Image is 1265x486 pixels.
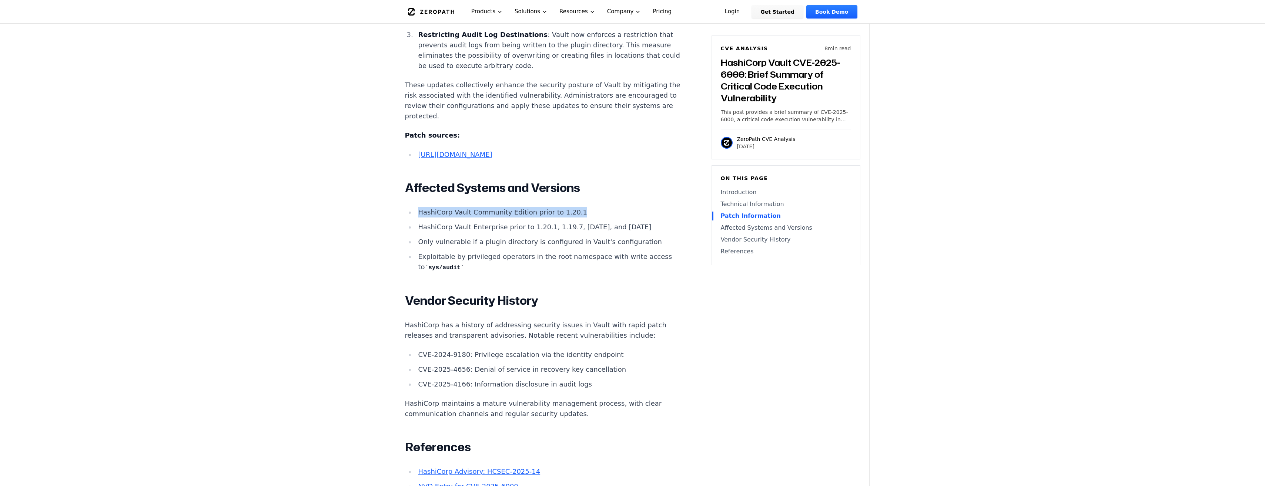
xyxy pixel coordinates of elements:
[418,30,680,71] p: : Vault now enforces a restriction that prevents audit logs from being written to the plugin dire...
[716,5,749,18] a: Login
[405,320,680,341] p: HashiCorp has a history of addressing security issues in Vault with rapid patch releases and tran...
[415,379,680,389] li: CVE-2025-4166: Information disclosure in audit logs
[721,45,768,52] h6: CVE Analysis
[721,247,851,256] a: References
[405,398,680,419] p: HashiCorp maintains a mature vulnerability management process, with clear communication channels ...
[721,57,851,104] h3: HashiCorp Vault CVE-2025-6000: Brief Summary of Critical Code Execution Vulnerability
[721,137,733,149] img: ZeroPath CVE Analysis
[405,131,460,139] strong: Patch sources:
[415,237,680,247] li: Only vulnerable if a plugin directory is configured in Vault's configuration
[737,143,796,150] p: [DATE]
[415,252,680,273] li: Exploitable by privileged operators in the root namespace with write access to
[737,135,796,143] p: ZeroPath CVE Analysis
[721,212,851,220] a: Patch Information
[415,364,680,375] li: CVE-2025-4656: Denial of service in recovery key cancellation
[721,223,851,232] a: Affected Systems and Versions
[418,31,548,38] strong: Restricting Audit Log Destinations
[721,175,851,182] h6: On this page
[418,468,540,475] a: HashiCorp Advisory: HCSEC-2025-14
[752,5,803,18] a: Get Started
[721,108,851,123] p: This post provides a brief summary of CVE-2025-6000, a critical code execution vulnerability in H...
[418,151,492,158] a: [URL][DOMAIN_NAME]
[425,264,464,271] code: sys/audit
[405,180,680,195] h2: Affected Systems and Versions
[824,45,851,52] p: 8 min read
[415,350,680,360] li: CVE-2024-9180: Privilege escalation via the identity endpoint
[721,188,851,197] a: Introduction
[405,293,680,308] h2: Vendor Security History
[415,207,680,217] li: HashiCorp Vault Community Edition prior to 1.20.1
[405,440,680,455] h2: References
[721,200,851,209] a: Technical Information
[405,80,680,121] p: These updates collectively enhance the security posture of Vault by mitigating the risk associate...
[806,5,857,18] a: Book Demo
[415,222,680,232] li: HashiCorp Vault Enterprise prior to 1.20.1, 1.19.7, [DATE], and [DATE]
[721,235,851,244] a: Vendor Security History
